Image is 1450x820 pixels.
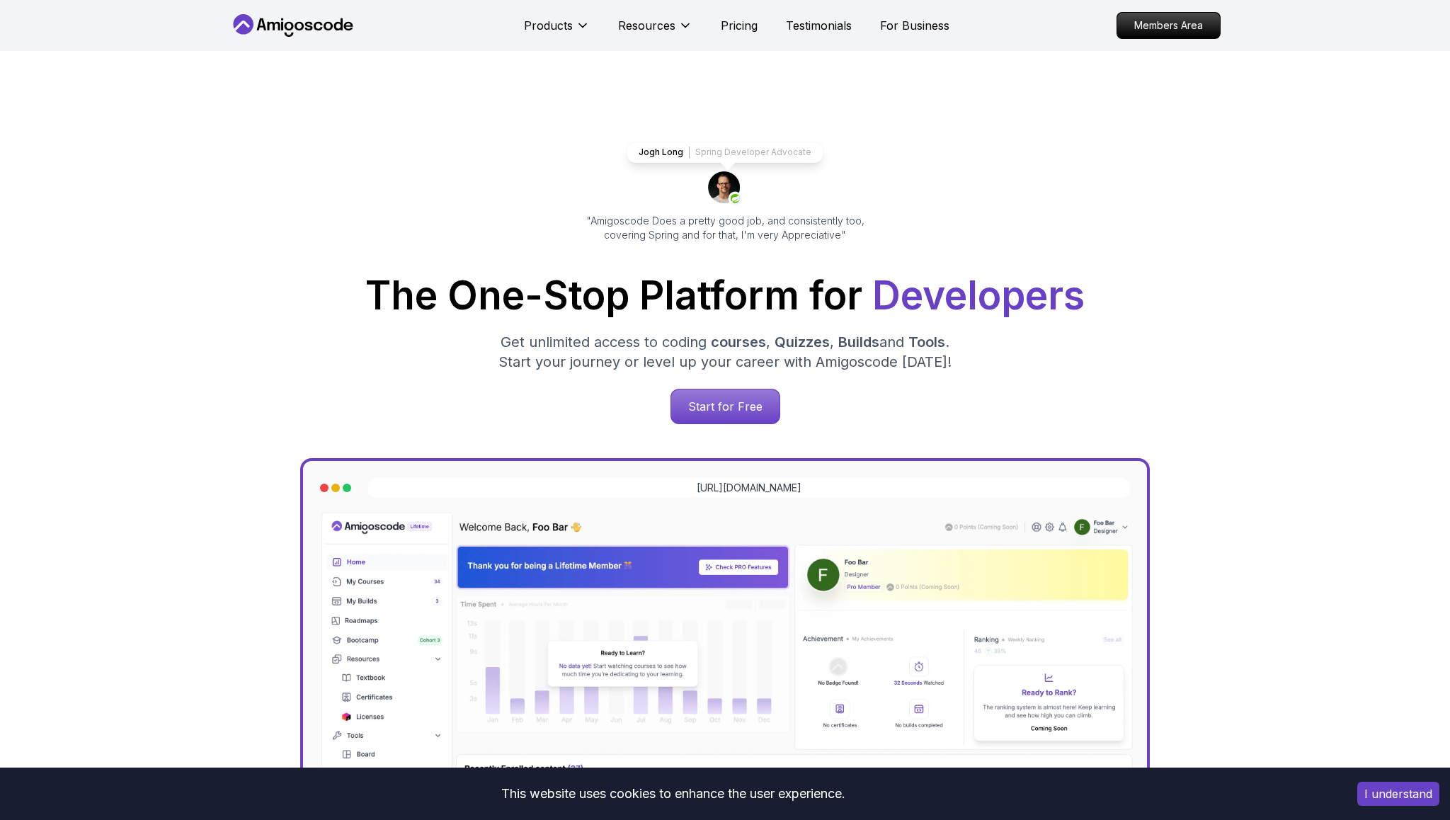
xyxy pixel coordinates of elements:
a: [URL][DOMAIN_NAME] [697,481,801,495]
p: Spring Developer Advocate [695,147,811,158]
span: courses [711,334,766,351]
img: josh long [708,171,742,205]
span: Builds [838,334,879,351]
div: This website uses cookies to enhance the user experience. [11,778,1336,809]
a: For Business [880,17,949,34]
p: Members Area [1117,13,1220,38]
a: Start for Free [670,389,780,424]
span: Tools [908,334,945,351]
p: Resources [618,17,675,34]
p: "Amigoscode Does a pretty good job, and consistently too, covering Spring and for that, I'm very ... [566,214,884,242]
button: Products [524,17,590,45]
p: Jogh Long [639,147,683,158]
p: Start for Free [671,389,780,423]
h1: The One-Stop Platform for [241,276,1209,315]
a: Pricing [721,17,758,34]
button: Resources [618,17,692,45]
p: Products [524,17,573,34]
span: Developers [872,272,1085,319]
button: Accept cookies [1357,782,1439,806]
a: Testimonials [786,17,852,34]
a: Members Area [1117,12,1221,39]
p: Get unlimited access to coding , , and . Start your journey or level up your career with Amigosco... [487,332,963,372]
span: Quizzes [775,334,830,351]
